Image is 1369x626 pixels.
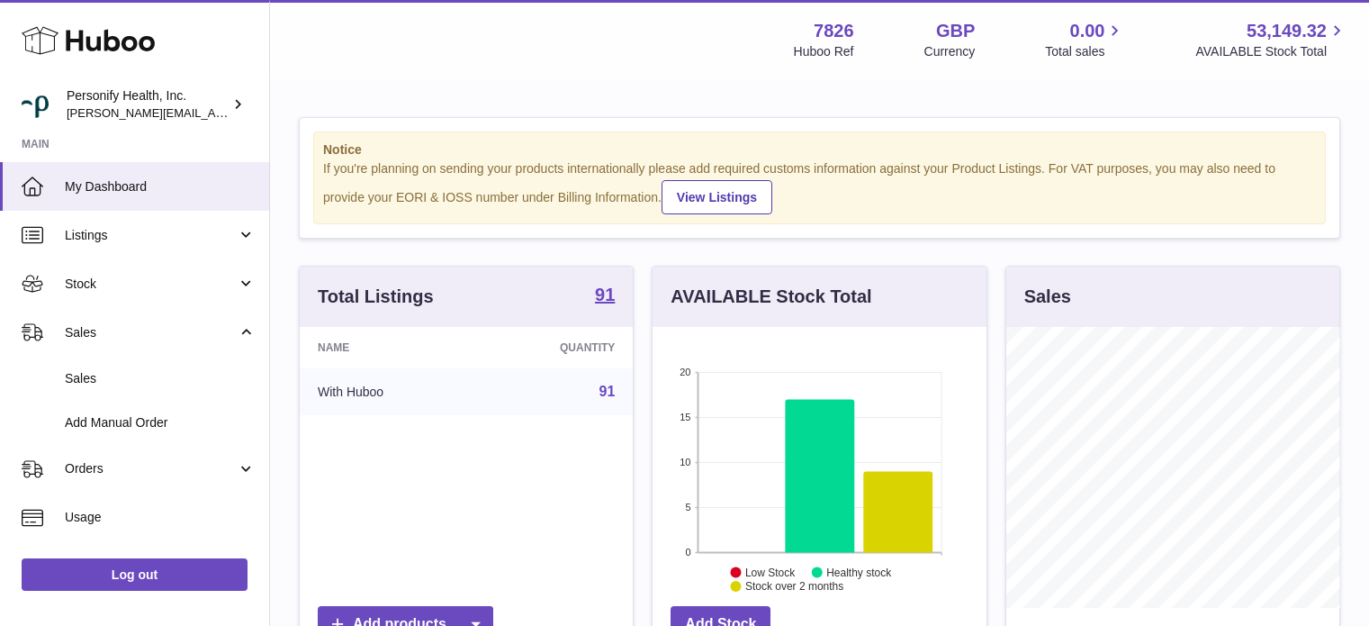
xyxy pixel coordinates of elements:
span: Usage [65,509,256,526]
a: 91 [599,384,616,399]
text: 20 [680,367,691,377]
div: If you're planning on sending your products internationally please add required customs informati... [323,160,1316,214]
a: Log out [22,558,248,591]
a: View Listings [662,180,772,214]
span: Stock [65,276,237,293]
a: 91 [595,286,615,307]
th: Name [300,327,475,368]
text: Low Stock [745,566,796,578]
span: Sales [65,324,237,341]
span: 0.00 [1070,19,1105,43]
h3: Total Listings [318,285,434,309]
div: Huboo Ref [794,43,854,60]
text: Stock over 2 months [745,580,843,593]
text: 15 [680,412,691,422]
span: 53,149.32 [1247,19,1327,43]
text: 5 [686,502,691,513]
a: 53,149.32 AVAILABLE Stock Total [1195,19,1347,60]
strong: Notice [323,141,1316,159]
text: Healthy stock [826,566,892,578]
span: Add Manual Order [65,414,256,431]
strong: 91 [595,286,615,304]
div: Personify Health, Inc. [67,87,229,122]
span: My Dashboard [65,178,256,195]
div: Currency [924,43,976,60]
text: 0 [686,547,691,558]
th: Quantity [475,327,633,368]
text: 10 [680,457,691,467]
img: donald.holliday@virginpulse.com [22,91,49,118]
span: AVAILABLE Stock Total [1195,43,1347,60]
span: Total sales [1045,43,1125,60]
span: [PERSON_NAME][EMAIL_ADDRESS][PERSON_NAME][DOMAIN_NAME] [67,105,457,120]
strong: GBP [936,19,975,43]
span: Listings [65,227,237,244]
span: Sales [65,370,256,387]
h3: Sales [1024,285,1071,309]
td: With Huboo [300,368,475,415]
h3: AVAILABLE Stock Total [671,285,871,309]
strong: 7826 [814,19,854,43]
span: Orders [65,460,237,477]
a: 0.00 Total sales [1045,19,1125,60]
